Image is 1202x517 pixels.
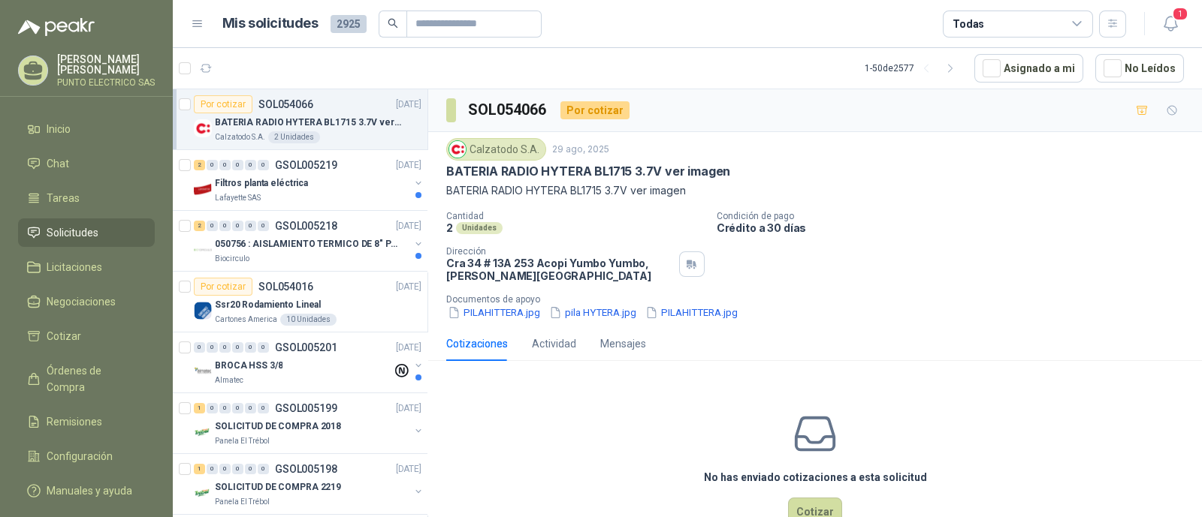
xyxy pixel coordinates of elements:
div: 2 Unidades [268,131,320,143]
div: 1 - 50 de 2577 [865,56,962,80]
div: Cotizaciones [446,335,508,352]
p: Almatec [215,374,243,386]
a: Cotizar [18,322,155,350]
p: Biocirculo [215,253,249,265]
p: Panela El Trébol [215,435,270,447]
p: Dirección [446,246,673,257]
p: BROCA HSS 3/8 [215,359,282,373]
a: Por cotizarSOL054066[DATE] Company LogoBATERIA RADIO HYTERA BL1715 3.7V ver imagenCalzatodo S.A.2... [173,89,427,150]
span: Configuración [47,448,113,464]
a: 1 0 0 0 0 0 GSOL005199[DATE] Company LogoSOLICITUD DE COMPRA 2018Panela El Trébol [194,399,424,447]
p: BATERIA RADIO HYTERA BL1715 3.7V ver imagen [215,116,402,130]
div: Todas [953,16,984,32]
div: 0 [245,221,256,231]
button: PILAHITTERA.jpg [446,305,542,320]
span: 1 [1172,7,1188,21]
div: 0 [245,464,256,474]
div: 2 [194,221,205,231]
img: Company Logo [194,302,212,320]
div: 0 [258,160,269,170]
a: Solicitudes [18,218,155,247]
p: Cartones America [215,314,277,326]
p: BATERIA RADIO HYTERA BL1715 3.7V ver imagen [446,164,730,179]
div: Por cotizar [194,278,252,296]
a: Órdenes de Compra [18,356,155,401]
div: Actividad [532,335,576,352]
p: [DATE] [396,98,421,112]
p: [DATE] [396,280,421,294]
span: Negociaciones [47,293,116,310]
img: Company Logo [449,141,466,158]
div: 2 [194,160,205,170]
p: SOLICITUD DE COMPRA 2018 [215,419,341,434]
div: 0 [258,464,269,474]
a: 0 0 0 0 0 0 GSOL005201[DATE] Company LogoBROCA HSS 3/8Almatec [194,338,424,386]
p: [DATE] [396,158,421,173]
span: Licitaciones [47,259,102,275]
div: Mensajes [600,335,646,352]
div: 0 [219,160,231,170]
div: 0 [232,160,243,170]
span: Chat [47,155,69,172]
span: Solicitudes [47,224,98,241]
div: 0 [232,464,243,474]
div: 0 [245,403,256,413]
span: Remisiones [47,413,102,430]
a: Por cotizarSOL054016[DATE] Company LogoSsr20 Rodamiento LinealCartones America10 Unidades [173,272,427,332]
span: Inicio [47,121,71,137]
p: 2 [446,221,453,234]
p: GSOL005219 [275,160,337,170]
span: search [388,18,398,29]
div: 1 [194,464,205,474]
div: Unidades [456,222,503,234]
div: 0 [207,160,218,170]
div: Calzatodo S.A. [446,138,546,161]
div: 0 [245,342,256,353]
p: BATERIA RADIO HYTERA BL1715 3.7V ver imagen [446,182,1184,199]
div: 0 [207,221,218,231]
h3: No has enviado cotizaciones a esta solicitud [704,469,927,485]
img: Company Logo [194,241,212,259]
img: Company Logo [194,484,212,502]
button: No Leídos [1095,54,1184,83]
a: Remisiones [18,407,155,436]
p: Filtros planta eléctrica [215,176,308,191]
div: 0 [232,403,243,413]
a: Negociaciones [18,287,155,316]
span: 2925 [331,15,367,33]
div: 0 [258,403,269,413]
p: SOL054016 [258,281,313,292]
p: GSOL005199 [275,403,337,413]
img: Company Logo [194,119,212,137]
a: Licitaciones [18,253,155,281]
div: 0 [258,221,269,231]
img: Logo peakr [18,18,95,36]
p: [DATE] [396,401,421,416]
h3: SOL054066 [468,98,548,122]
div: 0 [232,342,243,353]
p: SOL054066 [258,99,313,110]
div: 0 [258,342,269,353]
div: Por cotizar [560,101,630,119]
p: [DATE] [396,219,421,233]
a: 2 0 0 0 0 0 GSOL005218[DATE] Company Logo050756 : AISLAMIENTO TERMICO DE 8" PARA TUBERIABiocirculo [194,217,424,265]
div: 0 [219,221,231,231]
div: 0 [245,160,256,170]
p: 29 ago, 2025 [552,143,609,157]
p: Panela El Trébol [215,496,270,508]
a: Configuración [18,442,155,470]
div: 0 [219,403,231,413]
div: 0 [207,464,218,474]
p: Lafayette SAS [215,192,261,204]
p: [DATE] [396,462,421,476]
div: 0 [194,342,205,353]
div: 0 [207,403,218,413]
a: 1 0 0 0 0 0 GSOL005198[DATE] Company LogoSOLICITUD DE COMPRA 2219Panela El Trébol [194,460,424,508]
p: SOLICITUD DE COMPRA 2219 [215,480,341,494]
p: Cra 34 # 13A 253 Acopi Yumbo Yumbo , [PERSON_NAME][GEOGRAPHIC_DATA] [446,257,673,282]
a: 2 0 0 0 0 0 GSOL005219[DATE] Company LogoFiltros planta eléctricaLafayette SAS [194,156,424,204]
span: Cotizar [47,328,81,344]
a: Chat [18,149,155,178]
a: Manuales y ayuda [18,476,155,505]
p: PUNTO ELECTRICO SAS [57,78,155,87]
